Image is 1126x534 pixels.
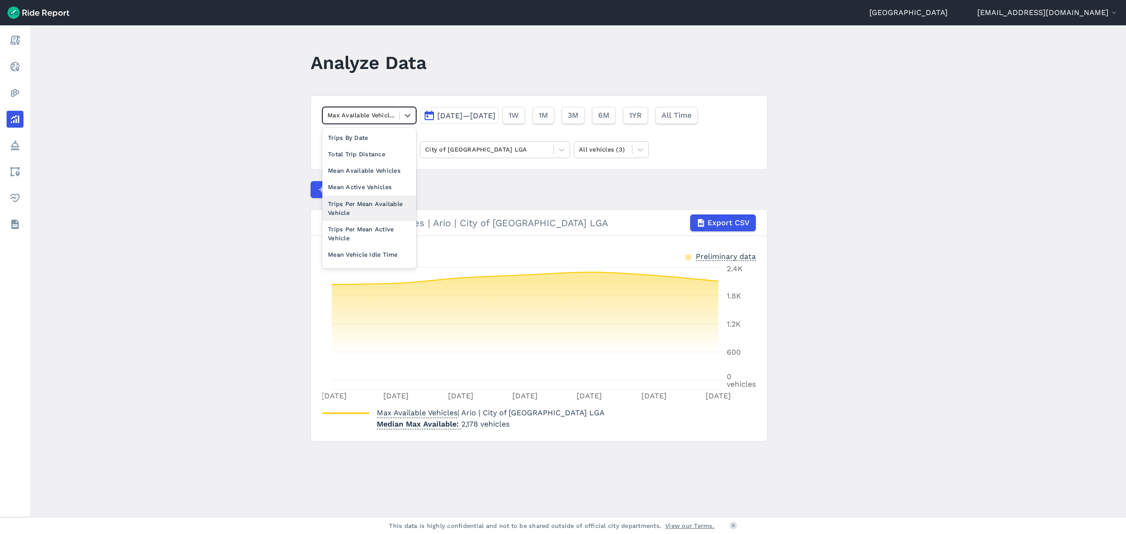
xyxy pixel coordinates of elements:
[690,214,756,231] button: Export CSV
[539,110,548,121] span: 1M
[727,291,741,300] tspan: 1.8K
[727,380,756,389] tspan: vehicles
[562,107,585,124] button: 3M
[448,391,473,400] tspan: [DATE]
[377,419,605,430] p: 2,178 vehicles
[708,217,750,229] span: Export CSV
[7,58,23,75] a: Realtime
[533,107,554,124] button: 1M
[641,391,667,400] tspan: [DATE]
[7,190,23,206] a: Health
[977,7,1118,18] button: [EMAIL_ADDRESS][DOMAIN_NAME]
[512,391,538,400] tspan: [DATE]
[322,196,416,221] div: Trips Per Mean Available Vehicle
[7,111,23,128] a: Analyze
[322,221,416,246] div: Trips Per Mean Active Vehicle
[577,391,602,400] tspan: [DATE]
[568,110,578,121] span: 3M
[377,408,605,417] span: | Ario | City of [GEOGRAPHIC_DATA] LGA
[377,417,461,429] span: Median Max Available
[662,110,692,121] span: All Time
[311,50,426,76] h1: Analyze Data
[322,162,416,179] div: Mean Available Vehicles
[502,107,525,124] button: 1W
[665,521,715,530] a: View our Terms.
[727,320,741,328] tspan: 1.2K
[7,216,23,233] a: Datasets
[706,391,731,400] tspan: [DATE]
[727,264,743,273] tspan: 2.4K
[869,7,948,18] a: [GEOGRAPHIC_DATA]
[322,214,756,231] div: Max Available Vehicles | Ario | City of [GEOGRAPHIC_DATA] LGA
[377,405,457,418] span: Max Available Vehicles
[383,391,409,400] tspan: [DATE]
[311,181,397,198] button: Compare Metrics
[8,7,69,19] img: Ride Report
[727,348,741,357] tspan: 600
[437,111,495,120] span: [DATE]—[DATE]
[696,251,756,261] div: Preliminary data
[322,246,416,263] div: Mean Vehicle Idle Time
[322,130,416,146] div: Trips By Date
[727,372,731,381] tspan: 0
[7,163,23,180] a: Areas
[623,107,648,124] button: 1YR
[655,107,698,124] button: All Time
[7,84,23,101] a: Heatmaps
[322,146,416,162] div: Total Trip Distance
[321,391,347,400] tspan: [DATE]
[7,32,23,49] a: Report
[420,107,499,124] button: [DATE]—[DATE]
[509,110,519,121] span: 1W
[7,137,23,154] a: Policy
[598,110,609,121] span: 6M
[592,107,616,124] button: 6M
[322,179,416,195] div: Mean Active Vehicles
[629,110,642,121] span: 1YR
